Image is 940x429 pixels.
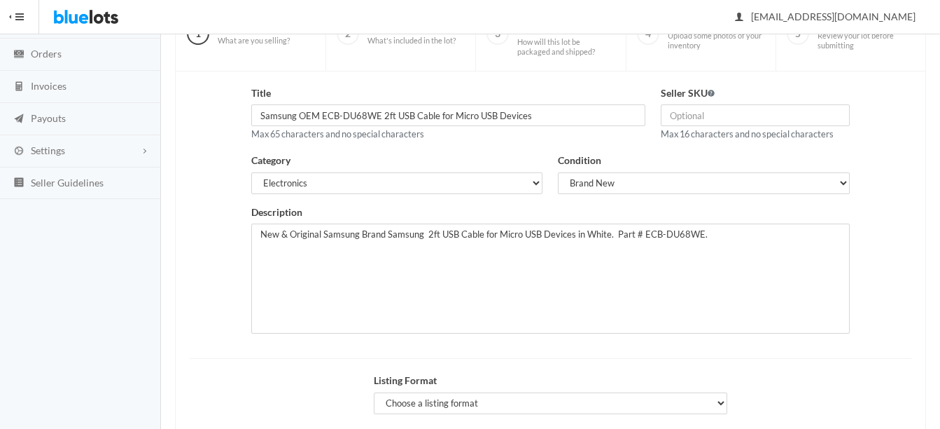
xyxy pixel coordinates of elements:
[12,81,26,94] ion-icon: calculator
[558,153,601,169] label: Condition
[661,128,834,139] small: Max 16 characters and no special characters
[732,11,746,25] ion-icon: person
[31,144,65,156] span: Settings
[661,86,715,102] label: Seller SKU
[251,86,271,102] label: Title
[517,37,614,56] span: How will this lot be packaged and shipped?
[251,205,302,221] label: Description
[367,36,456,46] span: What's included in the lot?
[12,145,26,158] ion-icon: cog
[218,36,290,46] span: What are you selling?
[12,113,26,126] ion-icon: paper plane
[12,48,26,62] ion-icon: cash
[31,80,66,92] span: Invoices
[251,104,645,126] input: e.g. North Face, Polarmax and More Women's Winter Apparel
[374,373,437,389] label: Listing Format
[736,11,916,22] span: [EMAIL_ADDRESS][DOMAIN_NAME]
[251,153,290,169] label: Category
[668,31,764,50] span: Upload some photos of your inventory
[12,177,26,190] ion-icon: list box
[31,48,62,60] span: Orders
[818,31,914,50] span: Review your lot before submitting
[31,177,104,189] span: Seller Guidelines
[251,128,424,139] small: Max 65 characters and no special characters
[661,104,850,126] input: Optional
[31,112,66,124] span: Payouts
